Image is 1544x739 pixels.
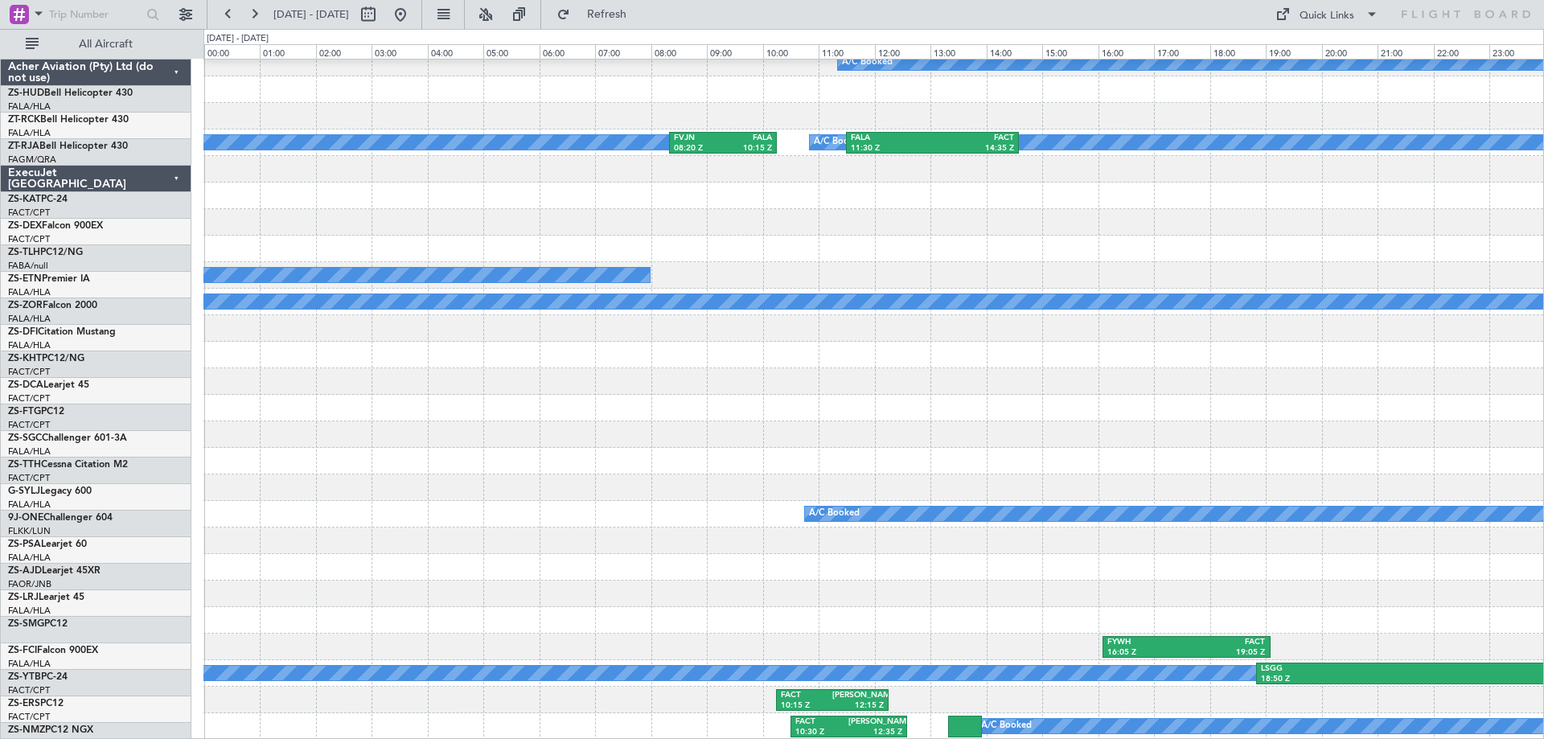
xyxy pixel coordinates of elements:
[8,339,51,351] a: FALA/HLA
[8,274,42,284] span: ZS-ETN
[723,133,772,144] div: FALA
[8,221,103,231] a: ZS-DEXFalcon 900EX
[8,540,41,549] span: ZS-PSA
[8,619,44,629] span: ZS-SMG
[8,301,97,310] a: ZS-ZORFalcon 2000
[1107,647,1186,659] div: 16:05 Z
[8,115,40,125] span: ZT-RCK
[8,725,45,735] span: ZS-NMZ
[8,142,39,151] span: ZT-RJA
[1378,44,1433,59] div: 21:00
[8,593,84,602] a: ZS-LRJLearjet 45
[1267,2,1386,27] button: Quick Links
[1322,44,1378,59] div: 20:00
[8,101,51,113] a: FALA/HLA
[674,143,723,154] div: 08:20 Z
[930,44,986,59] div: 13:00
[1107,637,1186,648] div: FYWH
[1266,44,1321,59] div: 19:00
[316,44,372,59] div: 02:00
[8,646,37,655] span: ZS-FCI
[8,487,92,496] a: G-SYLJLegacy 600
[483,44,539,59] div: 05:00
[1186,647,1265,659] div: 19:05 Z
[260,44,315,59] div: 01:00
[8,301,43,310] span: ZS-ZOR
[809,502,860,526] div: A/C Booked
[8,525,51,537] a: FLKK/LUN
[848,716,902,728] div: [PERSON_NAME]
[723,143,772,154] div: 10:15 Z
[851,133,932,144] div: FALA
[795,727,849,738] div: 10:30 Z
[8,472,50,484] a: FACT/CPT
[8,195,68,204] a: ZS-KATPC-24
[49,2,142,27] input: Trip Number
[573,9,641,20] span: Refresh
[8,88,44,98] span: ZS-HUD
[674,133,723,144] div: FVJN
[8,274,90,284] a: ZS-ETNPremier IA
[832,690,884,701] div: [PERSON_NAME]
[540,44,595,59] div: 06:00
[8,327,116,337] a: ZS-DFICitation Mustang
[8,725,93,735] a: ZS-NMZPC12 NGX
[8,672,41,682] span: ZS-YTB
[8,127,51,139] a: FALA/HLA
[8,286,51,298] a: FALA/HLA
[8,195,41,204] span: ZS-KAT
[8,460,41,470] span: ZS-TTH
[8,354,42,363] span: ZS-KHT
[8,566,101,576] a: ZS-AJDLearjet 45XR
[8,433,127,443] a: ZS-SGCChallenger 601-3A
[8,221,42,231] span: ZS-DEX
[8,672,68,682] a: ZS-YTBPC-24
[987,44,1042,59] div: 14:00
[8,658,51,670] a: FALA/HLA
[875,44,930,59] div: 12:00
[8,513,43,523] span: 9J-ONE
[1261,674,1540,685] div: 18:50 Z
[8,354,84,363] a: ZS-KHTPC12/NG
[8,407,41,417] span: ZS-FTG
[273,7,349,22] span: [DATE] - [DATE]
[8,487,40,496] span: G-SYLJ
[781,690,832,701] div: FACT
[932,143,1013,154] div: 14:35 Z
[8,699,40,708] span: ZS-ERS
[207,32,269,46] div: [DATE] - [DATE]
[8,392,50,404] a: FACT/CPT
[8,115,129,125] a: ZT-RCKBell Helicopter 430
[8,207,50,219] a: FACT/CPT
[8,684,50,696] a: FACT/CPT
[981,714,1032,738] div: A/C Booked
[707,44,762,59] div: 09:00
[1261,663,1540,675] div: LSGG
[848,727,902,738] div: 12:35 Z
[8,142,128,151] a: ZT-RJABell Helicopter 430
[814,130,864,154] div: A/C Booked
[8,380,43,390] span: ZS-DCA
[595,44,651,59] div: 07:00
[832,700,884,712] div: 12:15 Z
[8,419,50,431] a: FACT/CPT
[1042,44,1098,59] div: 15:00
[8,646,98,655] a: ZS-FCIFalcon 900EX
[8,233,50,245] a: FACT/CPT
[932,133,1013,144] div: FACT
[549,2,646,27] button: Refresh
[8,380,89,390] a: ZS-DCALearjet 45
[8,460,128,470] a: ZS-TTHCessna Citation M2
[8,540,87,549] a: ZS-PSALearjet 60
[842,51,893,75] div: A/C Booked
[8,445,51,458] a: FALA/HLA
[8,513,113,523] a: 9J-ONEChallenger 604
[8,433,42,443] span: ZS-SGC
[763,44,819,59] div: 10:00
[8,566,42,576] span: ZS-AJD
[8,248,83,257] a: ZS-TLHPC12/NG
[204,44,260,59] div: 00:00
[819,44,874,59] div: 11:00
[651,44,707,59] div: 08:00
[8,154,56,166] a: FAGM/QRA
